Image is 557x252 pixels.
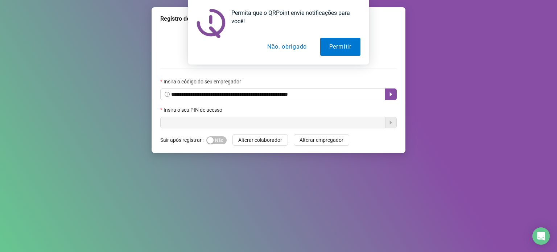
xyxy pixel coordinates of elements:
[226,9,360,25] div: Permita que o QRPoint envie notificações para você!
[165,92,170,97] span: info-circle
[300,136,343,144] span: Alterar empregador
[532,227,550,245] div: Open Intercom Messenger
[258,38,316,56] button: Não, obrigado
[160,106,227,114] label: Insira o seu PIN de acesso
[160,134,206,146] label: Sair após registrar
[320,38,360,56] button: Permitir
[388,91,394,97] span: caret-right
[238,136,282,144] span: Alterar colaborador
[160,78,246,86] label: Insira o código do seu empregador
[294,134,349,146] button: Alterar empregador
[232,134,288,146] button: Alterar colaborador
[197,9,226,38] img: notification icon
